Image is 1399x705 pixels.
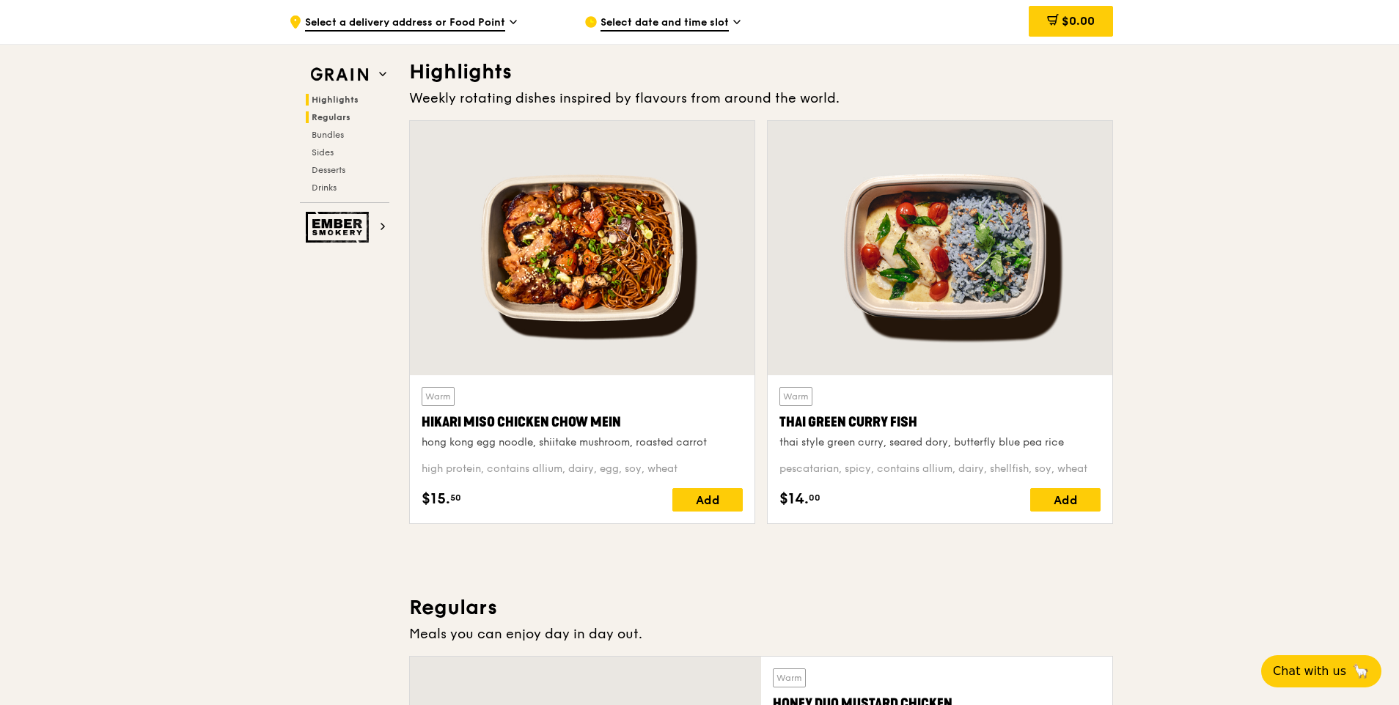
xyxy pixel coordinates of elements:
[809,492,820,503] span: 00
[312,165,345,175] span: Desserts
[306,62,373,88] img: Grain web logo
[305,15,505,32] span: Select a delivery address or Food Point
[312,182,337,193] span: Drinks
[779,435,1101,450] div: thai style green curry, seared dory, butterfly blue pea rice
[1030,488,1101,512] div: Add
[409,59,1113,85] h3: Highlights
[409,88,1113,108] div: Weekly rotating dishes inspired by flavours from around the world.
[312,130,344,140] span: Bundles
[450,492,461,503] span: 50
[1273,662,1346,680] span: Chat with us
[306,212,373,243] img: Ember Smokery web logo
[1261,655,1381,687] button: Chat with us🦙
[312,112,350,122] span: Regulars
[409,624,1113,644] div: Meals you can enjoy day in day out.
[779,462,1101,476] div: pescatarian, spicy, contains allium, dairy, shellfish, soy, wheat
[1352,662,1370,680] span: 🦙
[779,412,1101,432] div: Thai Green Curry Fish
[422,387,455,406] div: Warm
[422,488,450,510] span: $15.
[422,435,743,450] div: hong kong egg noodle, shiitake mushroom, roasted carrot
[773,668,806,687] div: Warm
[409,594,1113,621] h3: Regulars
[672,488,743,512] div: Add
[422,412,743,432] div: Hikari Miso Chicken Chow Mein
[779,488,809,510] span: $14.
[1062,14,1095,28] span: $0.00
[312,95,359,105] span: Highlights
[312,147,334,158] span: Sides
[779,387,812,406] div: Warm
[601,15,729,32] span: Select date and time slot
[422,462,743,476] div: high protein, contains allium, dairy, egg, soy, wheat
